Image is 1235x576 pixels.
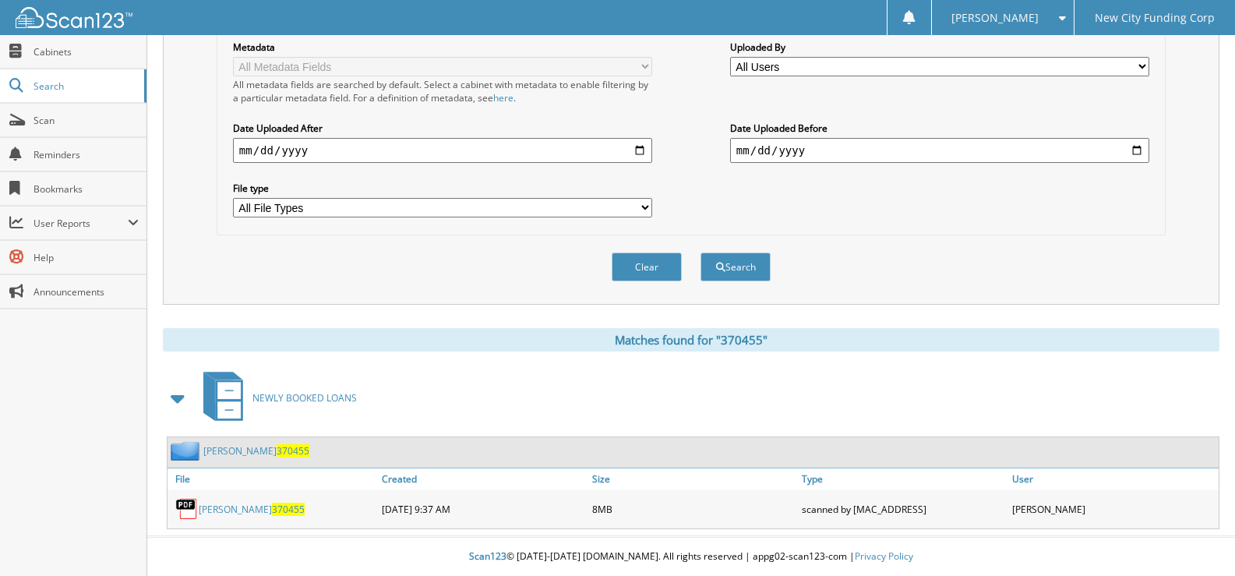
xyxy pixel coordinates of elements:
[798,493,1008,525] div: scanned by [MAC_ADDRESS]
[588,493,799,525] div: 8MB
[199,503,305,516] a: [PERSON_NAME]370455
[233,41,652,54] label: Metadata
[855,549,913,563] a: Privacy Policy
[700,253,771,281] button: Search
[277,444,309,458] span: 370455
[1157,501,1235,576] iframe: Chat Widget
[1095,13,1215,23] span: New City Funding Corp
[163,328,1219,352] div: Matches found for "370455"
[730,122,1149,135] label: Date Uploaded Before
[34,45,139,58] span: Cabinets
[34,217,128,230] span: User Reports
[272,503,305,516] span: 370455
[233,122,652,135] label: Date Uploaded After
[34,182,139,196] span: Bookmarks
[34,114,139,127] span: Scan
[378,468,588,489] a: Created
[1008,468,1219,489] a: User
[147,538,1235,576] div: © [DATE]-[DATE] [DOMAIN_NAME]. All rights reserved | appg02-scan123-com |
[252,391,357,405] span: NEWLY BOOKED LOANS
[203,444,309,458] a: [PERSON_NAME]370455
[233,182,652,195] label: File type
[175,497,199,521] img: PDF.png
[233,78,652,104] div: All metadata fields are searched by default. Select a cabinet with metadata to enable filtering b...
[171,441,203,461] img: folder2.png
[730,138,1149,163] input: end
[378,493,588,525] div: [DATE] 9:37 AM
[34,251,139,264] span: Help
[16,7,132,28] img: scan123-logo-white.svg
[34,80,136,93] span: Search
[798,468,1008,489] a: Type
[168,468,378,489] a: File
[34,148,139,161] span: Reminders
[34,285,139,299] span: Announcements
[469,549,506,563] span: Scan123
[730,41,1149,54] label: Uploaded By
[194,367,357,429] a: NEWLY BOOKED LOANS
[612,253,682,281] button: Clear
[588,468,799,489] a: Size
[951,13,1039,23] span: [PERSON_NAME]
[1008,493,1219,525] div: [PERSON_NAME]
[233,138,652,163] input: start
[493,91,513,104] a: here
